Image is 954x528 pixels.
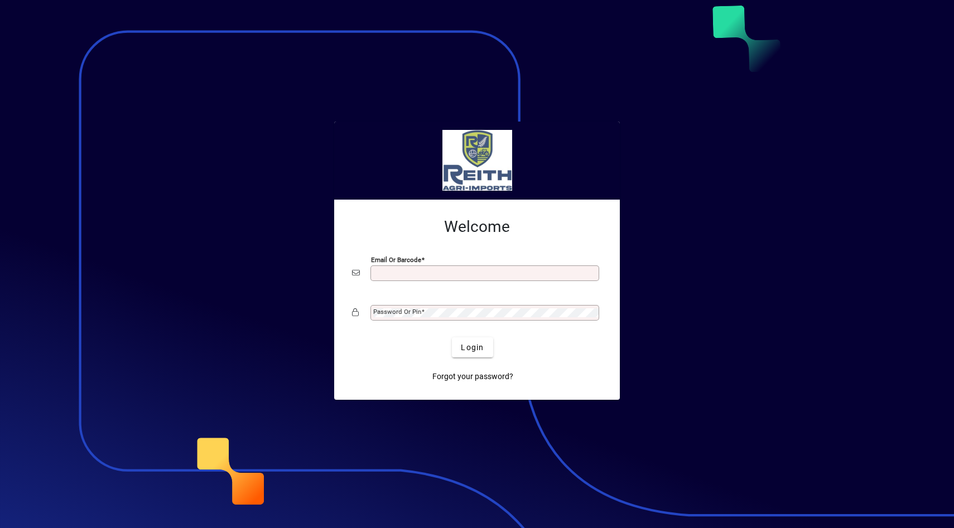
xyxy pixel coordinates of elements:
span: Forgot your password? [432,371,513,382]
span: Login [461,342,484,353]
button: Login [452,337,493,357]
mat-label: Password or Pin [373,308,421,316]
h2: Welcome [352,217,602,236]
mat-label: Email or Barcode [371,256,421,264]
a: Forgot your password? [428,366,518,386]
